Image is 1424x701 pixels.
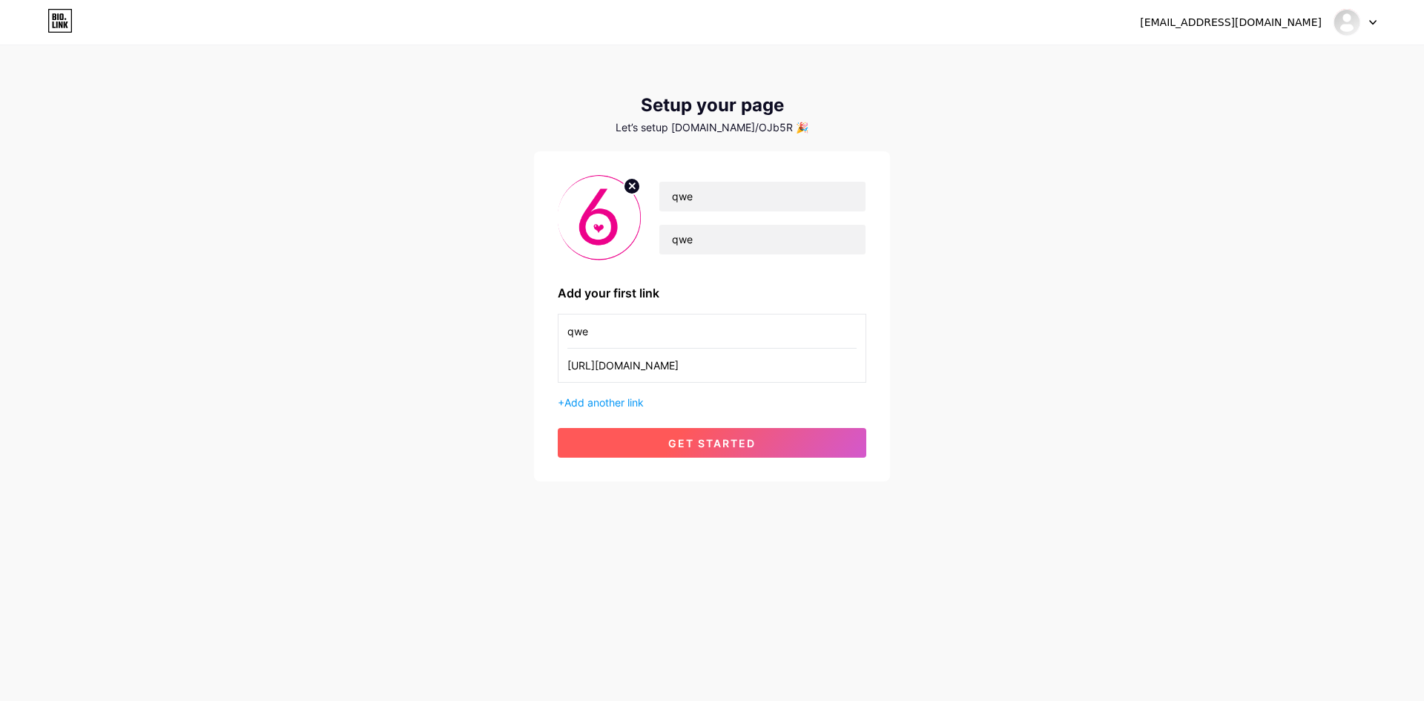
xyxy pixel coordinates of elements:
[567,315,857,348] input: Link name (My Instagram)
[558,284,866,302] div: Add your first link
[534,95,890,116] div: Setup your page
[534,122,890,134] div: Let’s setup [DOMAIN_NAME]/OJb5R 🎉
[558,428,866,458] button: get started
[668,437,756,450] span: get started
[567,349,857,382] input: URL (https://instagram.com/yourname)
[659,225,866,254] input: bio
[564,396,644,409] span: Add another link
[659,182,866,211] input: Your name
[558,175,641,260] img: profile pic
[1140,15,1322,30] div: [EMAIL_ADDRESS][DOMAIN_NAME]
[1333,8,1361,36] img: 芽笼网
[558,395,866,410] div: +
